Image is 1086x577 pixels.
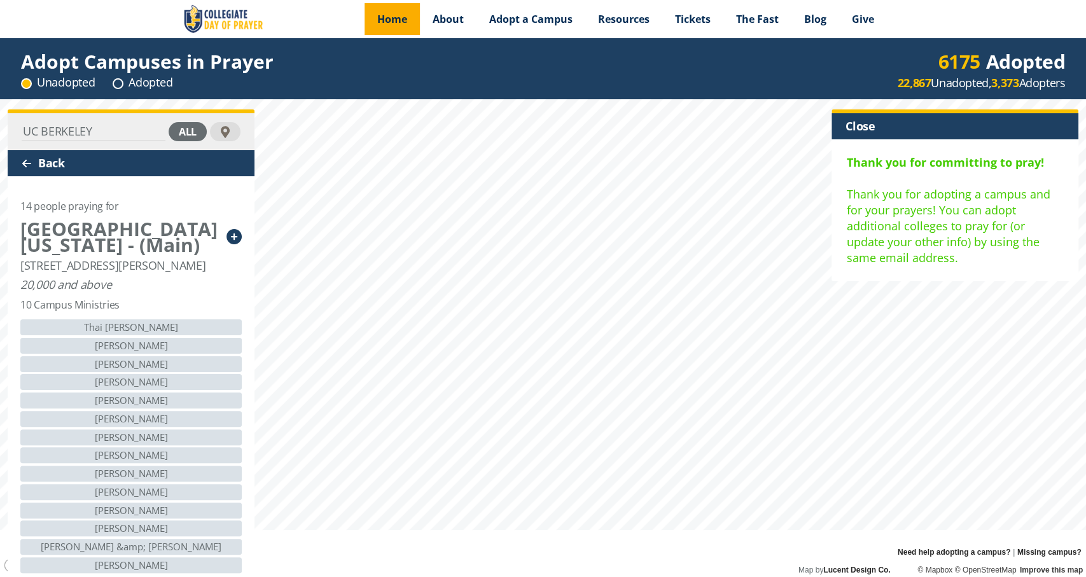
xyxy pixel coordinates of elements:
[893,545,1086,560] div: |
[898,545,1010,560] a: Need help adopting a campus?
[20,520,242,536] div: [PERSON_NAME]
[433,12,464,26] span: About
[20,557,242,573] div: [PERSON_NAME]
[20,278,111,291] div: 20,000 and above
[898,75,931,90] strong: 22,867
[20,447,242,463] div: [PERSON_NAME]
[1017,545,1082,560] a: Missing campus?
[20,221,220,253] div: [GEOGRAPHIC_DATA][US_STATE] - (Main)
[20,356,242,372] div: [PERSON_NAME]
[169,122,207,141] div: all
[917,566,952,574] a: Mapbox
[20,466,242,482] div: [PERSON_NAME]
[662,3,723,35] a: Tickets
[852,12,874,26] span: Give
[804,12,826,26] span: Blog
[723,3,791,35] a: The Fast
[22,123,165,141] input: Find Your Campus
[20,503,242,518] div: [PERSON_NAME]
[20,429,242,445] div: [PERSON_NAME]
[20,198,119,214] div: 14 people praying for
[898,75,1065,91] div: Unadopted, Adopters
[20,393,242,408] div: [PERSON_NAME]
[598,12,650,26] span: Resources
[20,374,242,390] div: [PERSON_NAME]
[954,566,1016,574] a: OpenStreetMap
[20,484,242,500] div: [PERSON_NAME]
[832,113,1078,139] div: Close
[20,338,242,354] div: [PERSON_NAME]
[991,75,1019,90] strong: 3,373
[675,12,711,26] span: Tickets
[938,53,1066,69] div: Adopted
[20,411,242,427] div: [PERSON_NAME]
[20,539,242,555] div: [PERSON_NAME] &amp; [PERSON_NAME]
[1020,566,1083,574] a: Improve this map
[793,564,895,576] div: Map by
[365,3,420,35] a: Home
[823,566,890,574] a: Lucent Design Co.
[113,74,172,90] div: Adopted
[791,3,839,35] a: Blog
[847,155,1063,266] div: Thank you for adopting a campus and for your prayers! You can adopt additional colleges to pray f...
[477,3,585,35] a: Adopt a Campus
[20,297,120,313] div: 10 Campus Ministries
[21,53,274,69] div: Adopt Campuses in Prayer
[20,259,205,272] div: [STREET_ADDRESS][PERSON_NAME]
[4,558,60,573] a: Mapbox logo
[489,12,573,26] span: Adopt a Campus
[585,3,662,35] a: Resources
[938,53,980,69] div: 6175
[420,3,477,35] a: About
[21,74,95,90] div: Unadopted
[20,319,242,335] div: Thai [PERSON_NAME]
[8,150,254,176] div: Back
[847,155,1044,170] b: Thank you for committing to pray!
[377,12,407,26] span: Home
[839,3,887,35] a: Give
[736,12,779,26] span: The Fast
